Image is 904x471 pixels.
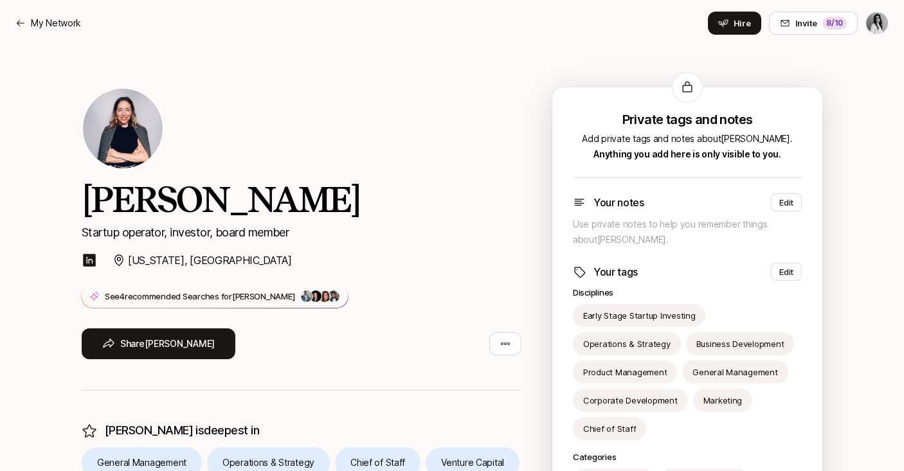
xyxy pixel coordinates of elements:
[221,291,296,301] span: for [PERSON_NAME]
[573,113,802,126] p: Private tags and notes
[583,422,636,435] p: Chief of Staff
[593,263,638,280] p: Your tags
[97,455,186,470] p: General Management
[222,455,314,470] p: Operations & Strategy
[319,290,330,302] img: 71d7b91d_d7cb_43b4_a7ea_a9b2f2cc6e03.jpg
[583,337,671,350] p: Operations & Strategy
[822,17,847,30] div: 8 /10
[696,337,784,350] p: Business Development
[771,193,802,211] button: Edit
[31,15,81,31] p: My Network
[734,17,751,30] span: Hire
[82,328,235,359] button: Share[PERSON_NAME]
[350,455,405,470] p: Chief of Staff
[769,12,858,35] button: Invite8/10
[328,290,339,302] img: 6442c178_6acd_4b98_b4ed_4802aa2fb608.jpg
[83,89,163,168] img: Kendall Crocker
[703,394,743,407] p: Marketing
[105,290,295,303] p: See 4 recommended Searches
[81,284,348,308] button: See4recommended Searches for[PERSON_NAME]
[128,252,292,269] p: [US_STATE], [GEOGRAPHIC_DATA]
[865,12,889,35] button: Amy Moussavi
[82,224,521,242] p: Startup operator, investor, board member
[301,290,312,302] img: 2d04401f_4c1d_4892_85d5_662fa3828e83.jpg
[583,394,678,407] p: Corporate Development
[708,12,761,35] button: Hire
[583,309,695,322] p: Early Stage Startup Investing
[593,194,644,211] p: Your notes
[795,17,817,30] span: Invite
[593,148,781,159] span: Anything you add here is only visible to you.
[310,290,321,302] img: cabb3c5f_3984_436f_93ed_aa7116e89977.jpg
[82,253,97,268] img: linkedin-logo
[573,450,802,463] p: Categories
[771,263,802,281] button: Edit
[82,180,521,218] h2: [PERSON_NAME]
[573,217,802,247] p: Use private notes to help you remember things about [PERSON_NAME] .
[105,422,259,440] p: [PERSON_NAME] is deepest in
[573,131,802,162] p: Add private tags and notes about [PERSON_NAME] .
[692,366,777,378] p: General Management
[441,455,504,470] p: Venture Capital
[866,12,888,34] img: Amy Moussavi
[583,366,667,378] p: Product Management
[573,286,802,299] p: Disciplines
